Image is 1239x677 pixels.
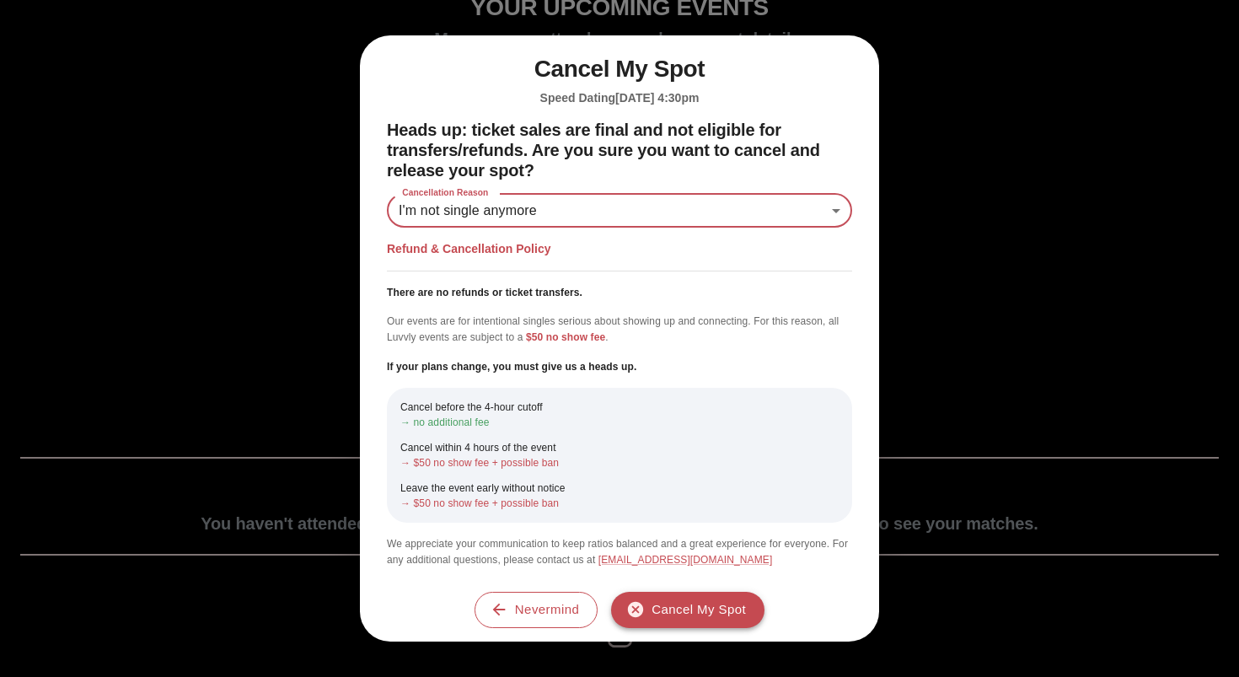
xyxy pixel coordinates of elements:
[526,331,605,343] span: $50 no show fee
[387,314,852,346] p: Our events are for intentional singles serious about showing up and connecting. For this reason, ...
[394,187,497,200] label: Cancellation Reason
[400,496,839,511] p: → $50 no show fee + possible ban
[387,90,852,106] h5: Speed Dating [DATE] 4:30pm
[400,415,839,430] p: → no additional fee
[475,592,598,627] button: Nevermind
[598,554,773,566] a: [EMAIL_ADDRESS][DOMAIN_NAME]
[611,592,764,627] button: Cancel My Spot
[400,455,839,470] p: → $50 no show fee + possible ban
[387,359,852,374] p: If your plans change, you must give us a heads up.
[387,194,852,228] div: I'm not single anymore
[400,400,839,415] p: Cancel before the 4-hour cutoff
[387,120,852,180] h2: Heads up: ticket sales are final and not eligible for transfers/refunds. Are you sure you want to...
[400,481,839,496] p: Leave the event early without notice
[387,536,852,568] p: We appreciate your communication to keep ratios balanced and a great experience for everyone. For...
[387,56,852,83] h1: Cancel My Spot
[400,440,839,455] p: Cancel within 4 hours of the event
[387,285,852,300] p: There are no refunds or ticket transfers.
[387,241,852,257] h5: Refund & Cancellation Policy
